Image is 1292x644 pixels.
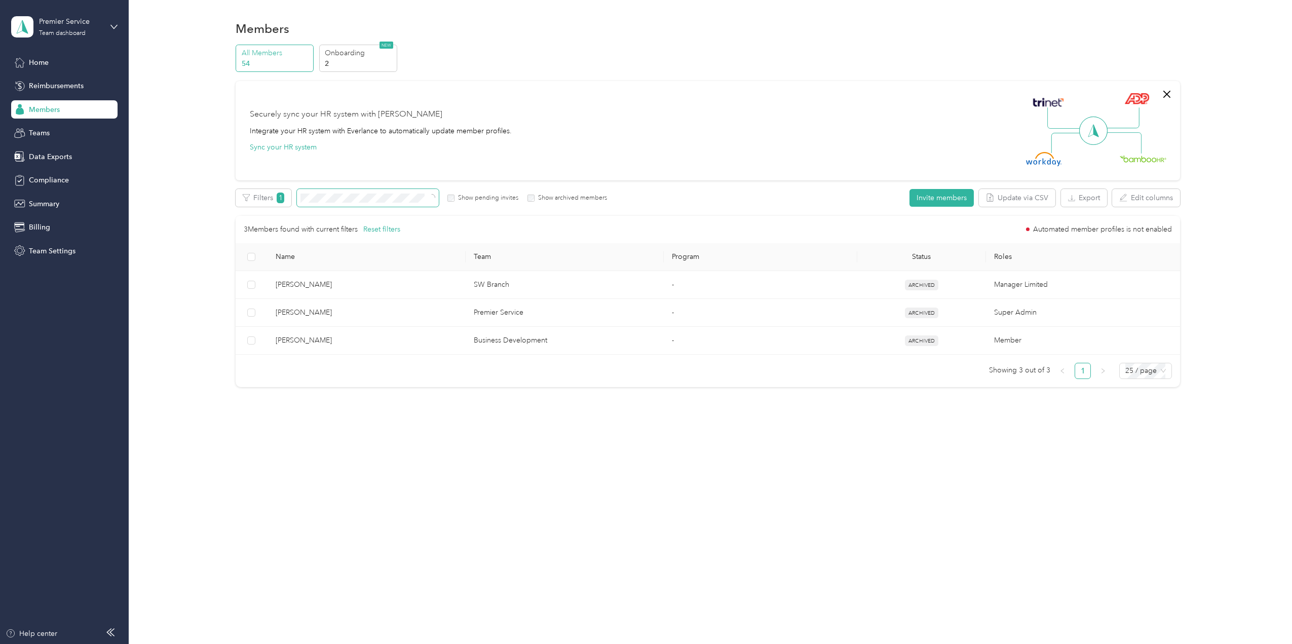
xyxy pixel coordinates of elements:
button: Help center [6,628,57,639]
span: left [1059,368,1066,374]
th: Team [466,243,664,271]
span: Teams [29,128,50,138]
li: Next Page [1095,363,1111,379]
img: Line Right Up [1104,107,1139,129]
span: Showing 3 out of 3 [989,363,1050,378]
td: - [664,271,857,299]
span: Reimbursements [29,81,84,91]
td: Aileen Gaspari [268,327,466,355]
span: ARCHIVED [905,280,938,290]
span: 25 / page [1125,363,1166,378]
button: right [1095,363,1111,379]
img: ADP [1125,93,1150,104]
iframe: Everlance-gr Chat Button Frame [1235,587,1292,644]
span: ARCHIVED [905,335,938,346]
th: Program [664,243,857,271]
span: Members [29,104,60,115]
td: Daisy Cartagena [268,299,466,327]
button: Export [1061,189,1107,207]
p: Onboarding [325,48,394,58]
span: right [1100,368,1106,374]
div: Securely sync your HR system with [PERSON_NAME] [250,108,442,121]
img: Line Left Down [1051,132,1086,153]
label: Show archived members [535,194,607,203]
button: Sync your HR system [250,142,317,153]
td: SW Branch [466,271,664,299]
button: Update via CSV [979,189,1055,207]
span: Name [276,252,458,261]
h1: Members [236,23,289,34]
img: Trinet [1031,95,1066,109]
td: Stewart S. Parazaider [268,271,466,299]
span: Home [29,57,49,68]
button: left [1054,363,1071,379]
li: Previous Page [1054,363,1071,379]
p: All Members [242,48,311,58]
th: Status [857,243,986,271]
td: - [664,299,857,327]
div: Page Size [1119,363,1172,379]
span: Summary [29,199,59,209]
td: Manager Limited [986,271,1184,299]
span: [PERSON_NAME] [276,279,458,290]
button: Filters1 [236,189,291,207]
img: BambooHR [1119,155,1166,162]
div: Premier Service [39,16,102,27]
span: Billing [29,222,50,233]
span: Data Exports [29,151,72,162]
th: Name [268,243,466,271]
li: 1 [1075,363,1091,379]
button: Invite members [909,189,974,207]
td: Premier Service [466,299,664,327]
button: Edit columns [1112,189,1180,207]
span: Team Settings [29,246,75,256]
span: ARCHIVED [905,308,938,318]
label: Show pending invites [454,194,518,203]
img: Line Left Up [1047,107,1083,129]
p: 2 [325,58,394,69]
div: Integrate your HR system with Everlance to automatically update member profiles. [250,126,512,136]
td: Business Development [466,327,664,355]
button: Reset filters [363,224,400,235]
td: - [664,327,857,355]
td: Super Admin [986,299,1184,327]
td: Member [986,327,1184,355]
img: Line Right Down [1106,132,1142,154]
span: [PERSON_NAME] [276,335,458,346]
div: Team dashboard [39,30,86,36]
span: Compliance [29,175,69,185]
p: 3 Members found with current filters [244,224,358,235]
th: Roles [986,243,1184,271]
span: Automated member profiles is not enabled [1033,226,1172,233]
span: NEW [379,42,393,49]
a: 1 [1075,363,1090,378]
img: Workday [1026,152,1061,166]
p: 54 [242,58,311,69]
span: [PERSON_NAME] [276,307,458,318]
span: 1 [277,193,284,203]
